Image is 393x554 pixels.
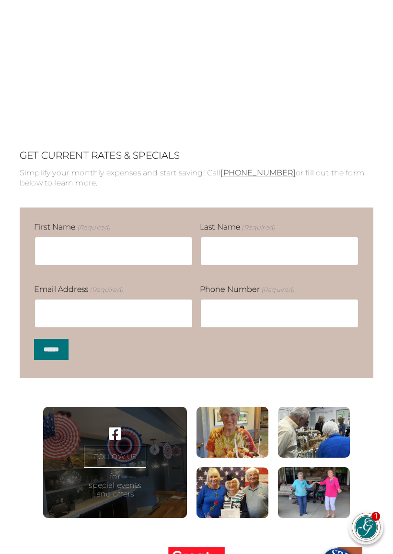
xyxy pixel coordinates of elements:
a: Visit our ' . $platform_name . ' page [109,427,121,441]
img: avatar [352,513,380,541]
label: Email Address [34,284,123,295]
span: (Required) [260,285,294,294]
h2: GET CURRENT RATES & SPECIALS [20,150,373,161]
label: First Name [34,222,110,232]
span: (Required) [241,223,275,231]
label: Last Name [200,222,275,232]
p: for special events and offers [89,473,141,498]
a: FOLLOW US [84,446,146,468]
label: Phone Number [200,284,295,295]
p: Simplify your monthly expenses and start saving! Call or fill out the form below to learn more. [20,168,373,188]
span: (Required) [89,285,123,294]
a: [PHONE_NUMBER] [220,168,295,177]
span: (Required) [76,223,110,231]
div: 1 [371,512,380,520]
